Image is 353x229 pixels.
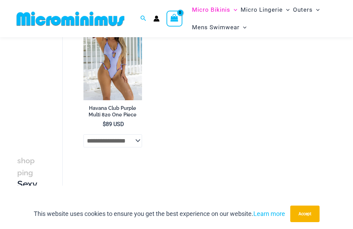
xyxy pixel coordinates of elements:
a: Havana Club Purple Multi 820 One Piece 01Havana Club Purple Multi 820 One Piece 03Havana Club Pur... [83,12,142,100]
span: shopping [17,156,35,177]
button: Accept [290,206,320,222]
img: MM SHOP LOGO FLAT [14,11,127,27]
span: Mens Swimwear [192,19,240,36]
a: Micro BikinisMenu ToggleMenu Toggle [190,1,239,19]
a: Mens SwimwearMenu ToggleMenu Toggle [190,19,248,36]
a: Account icon link [153,15,160,22]
h2: Havana Club Purple Multi 820 One Piece [83,105,142,118]
span: Menu Toggle [283,1,290,19]
bdi: 89 USD [103,121,124,127]
p: This website uses cookies to ensure you get the best experience on our website. [34,209,285,219]
span: Micro Lingerie [241,1,283,19]
span: $ [103,121,106,127]
span: Micro Bikinis [192,1,230,19]
img: Havana Club Purple Multi 820 One Piece 01 [83,12,142,100]
span: Menu Toggle [313,1,320,19]
span: Menu Toggle [240,19,246,36]
a: Search icon link [140,14,147,23]
a: Micro LingerieMenu ToggleMenu Toggle [239,1,291,19]
a: View Shopping Cart, empty [167,11,182,27]
a: Learn more [253,210,285,217]
a: Havana Club Purple Multi 820 One Piece [83,105,142,121]
a: OutersMenu ToggleMenu Toggle [291,1,321,19]
span: Menu Toggle [230,1,237,19]
span: Outers [293,1,313,19]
